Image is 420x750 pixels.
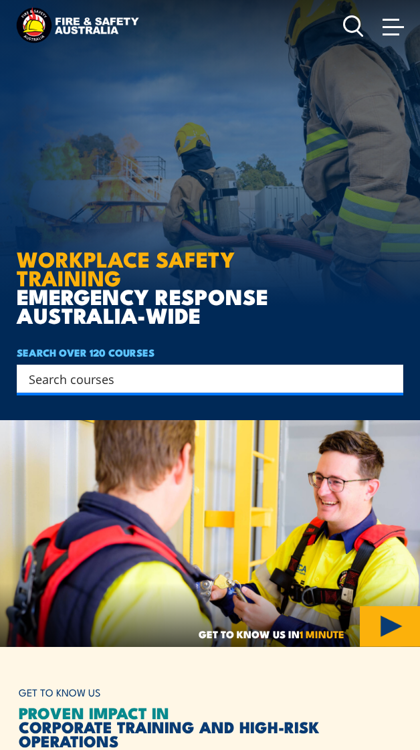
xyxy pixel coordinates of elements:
button: Search magnifier button [380,369,399,388]
h1: EMERGENCY RESPONSE AUSTRALIA-WIDE [17,182,344,324]
h6: GET TO KNOW US [19,680,401,705]
input: Search input [29,369,374,389]
span: PROVEN IMPACT IN [19,700,169,725]
strong: WORKPLACE SAFETY TRAINING [17,242,235,294]
strong: 1 MINUTE [300,626,344,642]
span: GET TO KNOW US IN [199,628,344,640]
h4: SEARCH OVER 120 COURSES [17,344,403,361]
h2: CORPORATE TRAINING AND HIGH-RISK OPERATIONS [19,705,401,747]
form: Search form [31,369,377,388]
